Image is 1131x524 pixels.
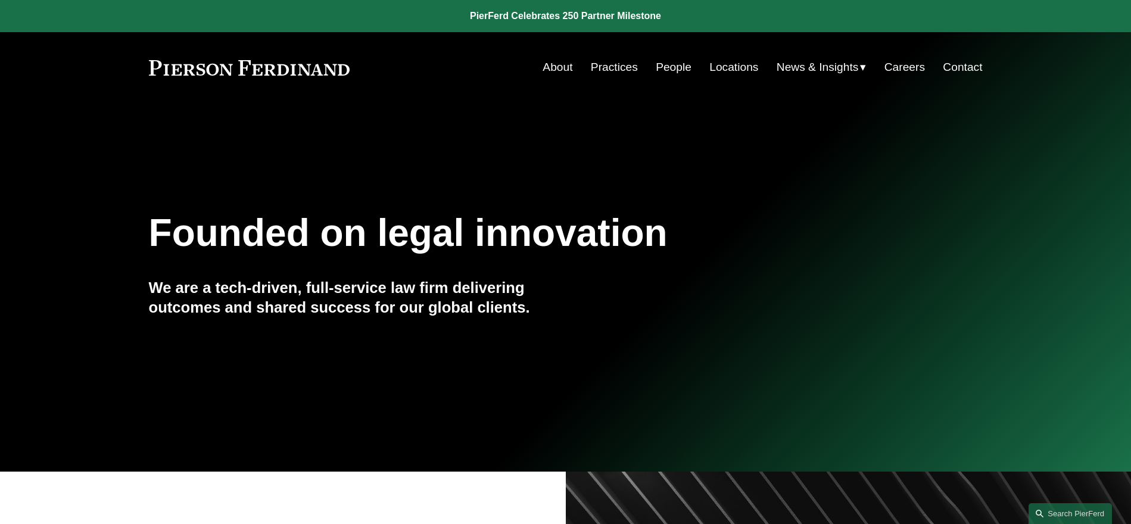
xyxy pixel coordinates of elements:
a: People [656,56,691,79]
a: Contact [943,56,982,79]
span: News & Insights [777,57,859,78]
h4: We are a tech-driven, full-service law firm delivering outcomes and shared success for our global... [149,278,566,317]
a: folder dropdown [777,56,867,79]
h1: Founded on legal innovation [149,211,844,255]
a: Locations [709,56,758,79]
a: Careers [884,56,925,79]
a: About [543,56,572,79]
a: Search this site [1029,503,1112,524]
a: Practices [591,56,638,79]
